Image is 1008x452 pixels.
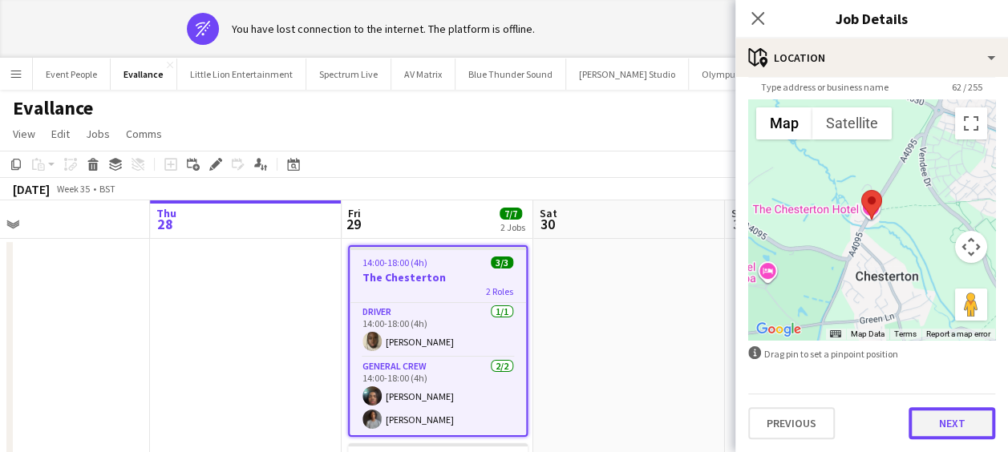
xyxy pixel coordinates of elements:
span: 31 [729,215,751,233]
h1: Evallance [13,96,93,120]
a: Report a map error [926,329,990,338]
span: 62 / 255 [939,81,995,93]
button: Toggle fullscreen view [955,107,987,139]
button: Map camera controls [955,231,987,263]
span: Sun [731,206,751,220]
span: 7/7 [500,208,522,220]
app-card-role: General Crew2/214:00-18:00 (4h)[PERSON_NAME][PERSON_NAME] [350,357,526,435]
button: Next [909,407,995,439]
div: Drag pin to set a pinpoint position [748,346,995,361]
span: Fri [348,206,361,220]
span: Week 35 [53,183,93,195]
button: Keyboard shortcuts [830,329,841,340]
button: [PERSON_NAME] Studio [566,59,689,90]
h3: The Chesterton [350,270,526,285]
a: Comms [119,123,168,144]
span: 3/3 [491,256,513,268]
a: Edit [45,123,76,144]
app-card-role: Driver1/114:00-18:00 (4h)[PERSON_NAME] [350,303,526,357]
h3: Job Details [735,8,1008,29]
div: 2 Jobs [500,221,525,233]
button: Event People [33,59,111,90]
a: Terms (opens in new tab) [894,329,917,338]
img: Google [752,319,805,340]
app-job-card: 14:00-18:00 (4h)3/3The Chesterton2 RolesDriver1/114:00-18:00 (4h)[PERSON_NAME]General Crew2/214:0... [348,245,528,437]
span: 2 Roles [486,285,513,297]
button: Blue Thunder Sound [455,59,566,90]
div: Location [735,38,1008,77]
button: Olympus Express [689,59,784,90]
span: 30 [537,215,557,233]
button: Map Data [851,329,885,340]
span: Edit [51,127,70,141]
a: Jobs [79,123,116,144]
span: View [13,127,35,141]
span: 28 [154,215,176,233]
span: Jobs [86,127,110,141]
button: Little Lion Entertainment [177,59,306,90]
span: 29 [346,215,361,233]
span: Type address or business name [748,81,901,93]
div: BST [99,183,115,195]
button: Previous [748,407,835,439]
button: Spectrum Live [306,59,391,90]
span: Comms [126,127,162,141]
span: Sat [540,206,557,220]
div: You have lost connection to the internet. The platform is offline. [232,22,535,36]
button: Show satellite imagery [812,107,892,139]
button: Evallance [111,59,177,90]
span: 14:00-18:00 (4h) [362,256,427,268]
button: AV Matrix [391,59,455,90]
a: Open this area in Google Maps (opens a new window) [752,319,805,340]
button: Show street map [756,107,812,139]
a: View [6,123,42,144]
span: Thu [156,206,176,220]
button: Drag Pegman onto the map to open Street View [955,289,987,321]
div: [DATE] [13,181,50,197]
